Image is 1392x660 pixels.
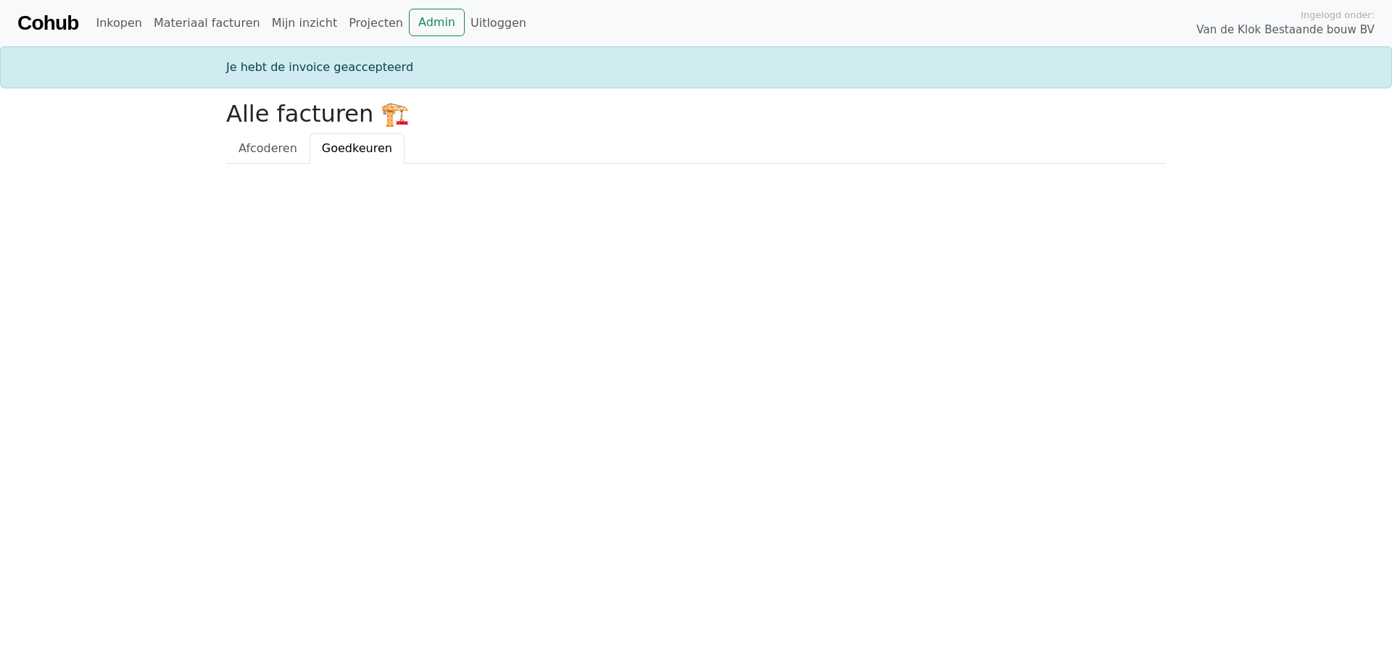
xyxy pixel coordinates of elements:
[217,59,1174,76] div: Je hebt de invoice geaccepteerd
[17,6,78,41] a: Cohub
[90,9,147,38] a: Inkopen
[239,141,297,155] span: Afcoderen
[343,9,409,38] a: Projecten
[148,9,266,38] a: Materiaal facturen
[409,9,465,36] a: Admin
[266,9,344,38] a: Mijn inzicht
[1196,22,1375,38] span: Van de Klok Bestaande bouw BV
[226,100,1166,128] h2: Alle facturen 🏗️
[322,141,392,155] span: Goedkeuren
[310,133,405,164] a: Goedkeuren
[1301,8,1375,22] span: Ingelogd onder:
[465,9,532,38] a: Uitloggen
[226,133,310,164] a: Afcoderen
